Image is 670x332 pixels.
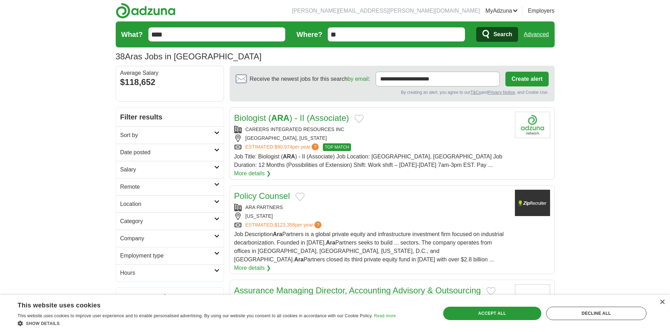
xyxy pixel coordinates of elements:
strong: Ara [273,231,282,237]
h2: Date posted [120,148,214,157]
span: ? [314,221,321,228]
img: Adzuna logo [116,3,176,19]
a: Company [116,230,224,247]
div: $118,652 [120,76,219,89]
span: 38 [116,50,125,63]
div: Close [659,300,665,305]
strong: Ara [326,240,336,246]
div: ARA PARTNERS [234,204,509,211]
div: Decline all [546,307,646,320]
button: Add to favorite jobs [355,115,364,123]
a: Read more, opens a new window [374,313,396,318]
a: T&Cs [470,90,481,95]
span: $123,358 [274,222,295,228]
a: Salary [116,161,224,178]
div: [US_STATE] [234,213,509,220]
a: Assurance Managing Director, Accounting Advisory & Outsourcing [234,286,481,295]
h2: Salary [120,165,214,174]
a: by email [347,76,369,82]
h2: Employment type [120,252,214,260]
h2: Sort by [120,131,214,139]
a: Category [116,213,224,230]
img: Company logo [515,112,550,138]
img: Company logo [515,190,550,216]
label: What? [121,29,143,40]
div: [GEOGRAPHIC_DATA], [US_STATE] [234,135,509,142]
button: Add to favorite jobs [295,193,305,201]
span: Search [493,27,512,41]
a: Employers [528,7,555,15]
div: This website uses cookies [18,299,378,310]
a: Remote [116,178,224,195]
strong: ARA [283,154,295,160]
h2: Category [120,217,214,226]
a: Location [116,195,224,213]
span: Show details [26,321,60,326]
span: TOP MATCH [323,143,351,151]
div: Accept all [443,307,541,320]
div: Show details [18,320,396,327]
button: Add to favorite jobs [486,287,496,295]
img: Company logo [515,284,550,311]
a: Sort by [116,126,224,144]
a: Date posted [116,144,224,161]
h2: Filter results [116,108,224,126]
div: Average Salary [120,70,219,76]
h2: Company [120,234,214,243]
a: Advanced [524,27,549,41]
a: ESTIMATED:$90,974per year? [245,143,320,151]
a: Biologist (ARA) - II (Associate) [234,113,349,123]
li: [PERSON_NAME][EMAIL_ADDRESS][PERSON_NAME][DOMAIN_NAME] [292,7,480,15]
a: More details ❯ [234,169,271,178]
div: By creating an alert, you agree to our and , and Cookie Use. [236,89,549,96]
a: Policy Counsel [234,191,290,201]
span: Receive the newest jobs for this search : [250,75,370,83]
div: CAREERS INTEGRATED RESOURCES INC [234,126,509,133]
strong: ARA [271,113,289,123]
a: Privacy Notice [488,90,515,95]
a: Hours [116,264,224,281]
label: Where? [296,29,322,40]
strong: Ara [294,256,304,262]
span: Job Description Partners is a global private equity and infrastructure investment firm focused on... [234,231,504,262]
a: More details ❯ [234,264,271,272]
a: ESTIMATED:$123,358per year? [245,221,323,229]
span: $90,974 [274,144,292,150]
button: Create alert [505,72,548,86]
span: This website uses cookies to improve user experience and to enable personalised advertising. By u... [18,313,373,318]
span: ? [312,143,319,150]
span: Job Title: Biologist ( ) - II (Associate) Job Location: [GEOGRAPHIC_DATA], [GEOGRAPHIC_DATA] Job ... [234,154,503,168]
h2: Remote [120,183,214,191]
h1: Aras Jobs in [GEOGRAPHIC_DATA] [116,52,262,61]
h2: Recent searches [120,292,219,302]
h2: Location [120,200,214,208]
a: MyAdzuna [485,7,518,15]
button: Search [476,27,518,42]
a: Employment type [116,247,224,264]
h2: Hours [120,269,214,277]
